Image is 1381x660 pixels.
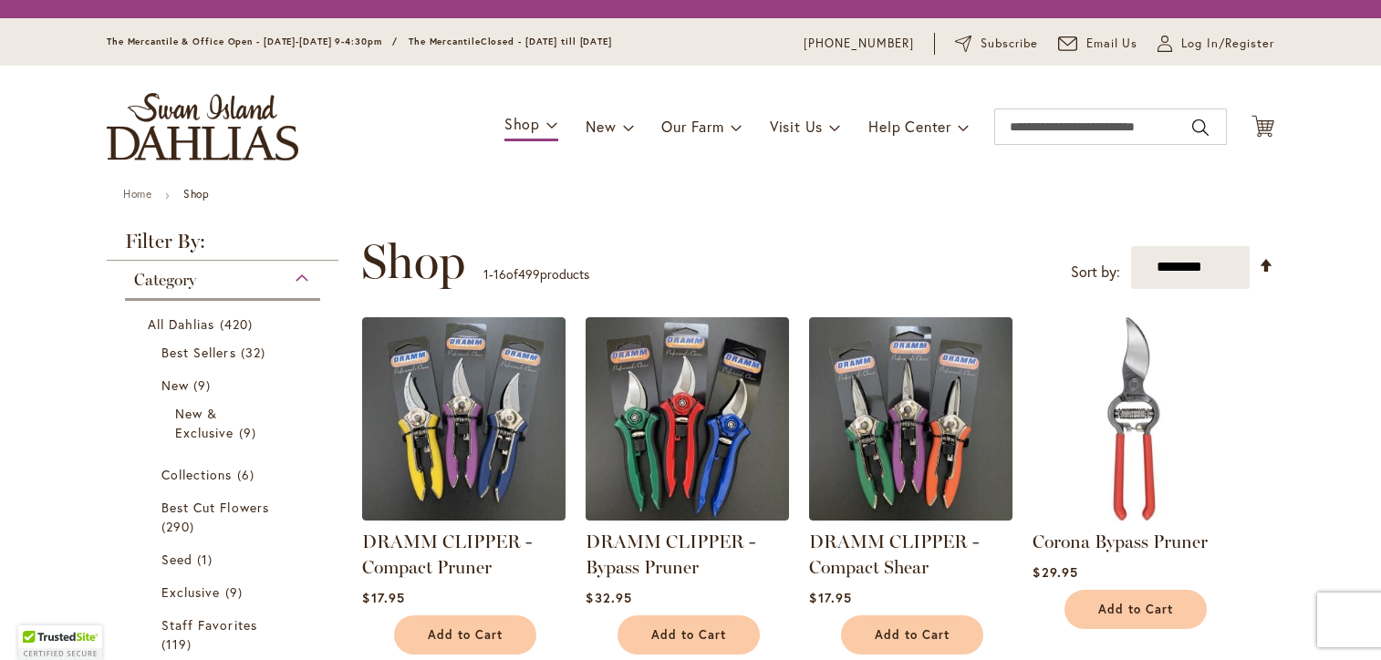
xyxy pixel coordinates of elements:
span: Seed [161,551,192,568]
img: Corona Bypass Pruner [1033,317,1236,521]
a: Best Cut Flowers [161,498,288,536]
button: Add to Cart [1064,590,1207,629]
a: DRAMM CLIPPER - Compact Shear [809,507,1012,524]
a: Home [123,187,151,201]
span: 9 [225,583,247,602]
span: Shop [361,234,465,289]
span: Help Center [868,117,951,136]
span: Add to Cart [651,627,726,643]
a: DRAMM CLIPPER - Compact Shear [809,531,979,578]
span: Add to Cart [875,627,950,643]
span: 499 [518,265,540,283]
span: Subscribe [981,35,1038,53]
a: New [161,376,288,395]
span: Visit Us [770,117,823,136]
img: DRAMM CLIPPER - Bypass Pruner [586,317,789,521]
span: Best Cut Flowers [161,499,269,516]
a: Seed [161,550,288,569]
a: Corona Bypass Pruner [1033,507,1236,524]
span: $17.95 [809,589,851,606]
span: Add to Cart [428,627,503,643]
a: Log In/Register [1158,35,1274,53]
span: 6 [237,465,259,484]
span: Add to Cart [1098,602,1173,617]
a: [PHONE_NUMBER] [804,35,914,53]
a: New &amp; Exclusive [175,404,275,442]
span: 16 [493,265,506,283]
a: DRAMM CLIPPER - Compact Pruner [362,531,532,578]
a: Staff Favorites [161,615,288,654]
a: Exclusive [161,583,288,602]
span: 9 [239,423,261,442]
img: DRAMM CLIPPER - Compact Shear [809,317,1012,521]
strong: Filter By: [107,232,338,261]
a: Corona Bypass Pruner [1033,531,1208,552]
a: DRAMM CLIPPER - Bypass Pruner [586,531,755,578]
button: Add to Cart [394,615,536,655]
span: The Mercantile & Office Open - [DATE]-[DATE] 9-4:30pm / The Mercantile [107,36,481,47]
p: - of products [483,260,589,289]
span: Category [134,270,196,290]
span: 32 [241,343,270,362]
span: New [161,376,189,394]
span: Closed - [DATE] till [DATE] [481,36,612,47]
span: $32.95 [586,589,631,606]
span: 1 [483,265,489,283]
button: Add to Cart [618,615,760,655]
a: store logo [107,93,298,160]
span: Email Us [1086,35,1138,53]
span: Exclusive [161,583,220,601]
a: DRAMM CLIPPER - Compact Pruner [362,507,566,524]
span: 420 [220,315,257,334]
span: Staff Favorites [161,616,257,634]
span: 119 [161,634,196,654]
a: Collections [161,465,288,484]
span: New & Exclusive [175,405,234,441]
span: $17.95 [362,589,404,606]
a: Email Us [1058,35,1138,53]
span: Best Sellers [161,344,236,361]
label: Sort by: [1071,255,1120,289]
a: Best Sellers [161,343,288,362]
span: 9 [193,376,215,395]
button: Add to Cart [841,615,983,655]
span: Log In/Register [1181,35,1274,53]
span: Collections [161,466,233,483]
span: 290 [161,517,199,536]
img: DRAMM CLIPPER - Compact Pruner [362,317,566,521]
span: All Dahlias [148,315,215,333]
span: $29.95 [1033,563,1077,581]
span: 1 [197,550,217,569]
div: TrustedSite Certified [18,625,102,660]
span: Our Farm [661,117,723,136]
a: DRAMM CLIPPER - Bypass Pruner [586,507,789,524]
strong: Shop [183,187,209,201]
a: All Dahlias [148,315,302,334]
span: Shop [504,114,540,133]
a: Subscribe [955,35,1038,53]
span: New [586,117,616,136]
